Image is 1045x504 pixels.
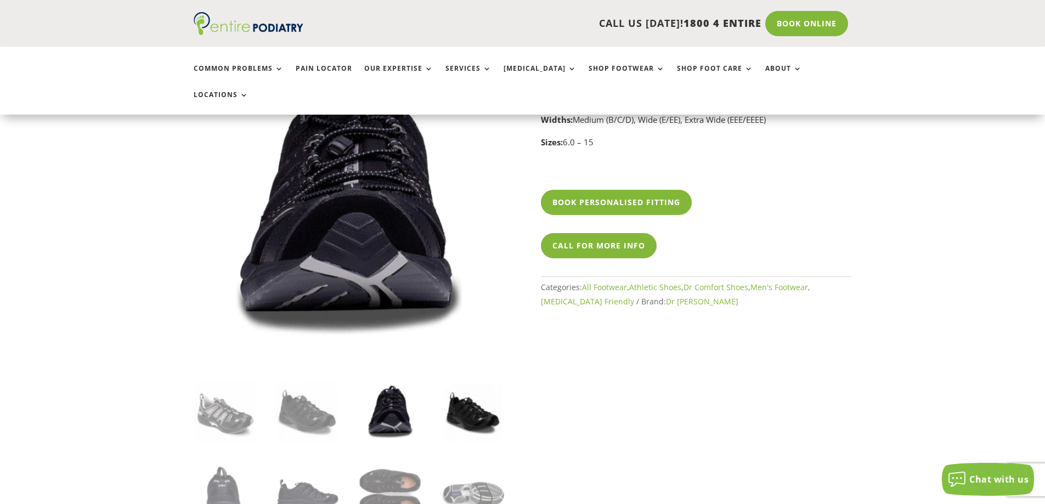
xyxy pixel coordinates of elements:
a: [MEDICAL_DATA] Friendly [541,296,634,307]
a: Athletic Shoes [629,282,681,292]
span: Chat with us [969,473,1029,485]
a: All Footwear [582,282,627,292]
a: [MEDICAL_DATA] [504,65,577,88]
img: Dr Comfort Performance Sports Shoe in black - View of the front of the shoe [194,49,505,360]
span: Categories: , , , , [541,282,810,307]
a: Locations [194,91,248,115]
img: Dr Comfort Performance Sports Shoe in black - View of the front of the shoe on an angle [442,381,504,443]
img: dr comfort performance athletic mens shoe black [276,381,338,443]
a: Common Problems [194,65,284,88]
a: Our Expertise [364,65,433,88]
img: Dr Comfort Performance Athletic Mens Shoe Black and Grey [194,381,256,443]
p: 6.0 – 15 [541,135,852,158]
p: Medium (B/C/D), Wide (E/EE), Extra Wide (EEE/EEEE) [541,113,852,135]
span: 1800 4 ENTIRE [684,16,761,30]
a: Shop Footwear [589,65,665,88]
strong: Widths: [541,114,573,125]
span: Brand: [641,296,738,307]
a: Entire Podiatry [194,26,303,37]
p: CALL US [DATE]! [346,16,761,31]
a: Men's Footwear [750,282,808,292]
img: logo (1) [194,12,303,35]
a: About [765,65,802,88]
a: Book Online [765,11,848,36]
strong: Sizes: [541,137,563,148]
a: Dr Comfort Shoes [684,282,748,292]
button: Chat with us [942,463,1034,496]
a: Pain Locator [296,65,352,88]
a: Shop Foot Care [677,65,753,88]
a: Book Personalised Fitting [541,190,692,215]
a: Dr [PERSON_NAME] [666,296,738,307]
a: Services [445,65,492,88]
a: Call For More Info [541,233,657,258]
img: Dr Comfort Performance Sports Shoe in black - View of the front of the shoe [359,381,421,443]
